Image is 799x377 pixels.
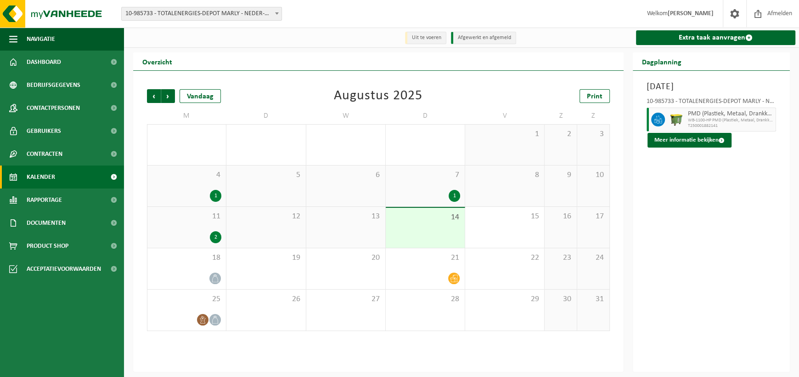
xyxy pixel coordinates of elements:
span: 27 [311,294,381,304]
span: 28 [390,294,460,304]
span: Contracten [27,143,62,166]
span: Gebruikers [27,120,61,143]
span: 17 [582,211,605,222]
span: 7 [390,170,460,180]
h3: [DATE] [647,80,776,94]
span: Acceptatievoorwaarden [27,257,101,280]
strong: [PERSON_NAME] [668,10,714,17]
span: 16 [549,211,572,222]
span: 18 [152,253,221,263]
span: 15 [470,211,540,222]
span: 22 [470,253,540,263]
img: WB-1100-HPE-GN-50 [670,113,683,126]
span: 23 [549,253,572,263]
td: Z [577,108,610,124]
td: Z [545,108,577,124]
td: V [465,108,545,124]
span: 19 [231,253,301,263]
div: 1 [210,190,221,202]
div: Vandaag [180,89,221,103]
div: 2 [210,231,221,243]
span: T250001882141 [688,123,774,129]
span: Dashboard [27,51,61,74]
span: 6 [311,170,381,180]
button: Meer informatie bekijken [647,133,731,148]
li: Uit te voeren [405,32,446,44]
span: 20 [311,253,381,263]
span: 2 [549,129,572,139]
span: 5 [231,170,301,180]
span: Navigatie [27,28,55,51]
span: 31 [582,294,605,304]
span: 9 [549,170,572,180]
td: M [147,108,226,124]
span: Vorige [147,89,161,103]
span: 29 [470,294,540,304]
span: Kalender [27,166,55,188]
span: 24 [582,253,605,263]
span: 25 [152,294,221,304]
a: Print [580,89,610,103]
span: 26 [231,294,301,304]
div: 1 [449,190,460,202]
span: 21 [390,253,460,263]
span: 11 [152,211,221,222]
h2: Dagplanning [633,52,691,70]
td: D [386,108,465,124]
span: Volgende [161,89,175,103]
span: 4 [152,170,221,180]
td: D [226,108,306,124]
span: 12 [231,211,301,222]
span: 10 [582,170,605,180]
span: 3 [582,129,605,139]
span: 30 [549,294,572,304]
span: 1 [470,129,540,139]
span: Print [587,93,602,100]
span: Documenten [27,211,66,234]
span: WB-1100-HP PMD (Plastiek, Metaal, Drankkartons) (bedrijven) [688,118,774,123]
span: 13 [311,211,381,222]
div: Augustus 2025 [334,89,422,103]
span: 10-985733 - TOTALENERGIES-DEPOT MARLY - NEDER-OVER-HEEMBEEK [121,7,282,21]
span: 8 [470,170,540,180]
span: Contactpersonen [27,97,80,120]
li: Afgewerkt en afgemeld [451,32,516,44]
span: 10-985733 - TOTALENERGIES-DEPOT MARLY - NEDER-OVER-HEEMBEEK [122,7,281,20]
a: Extra taak aanvragen [636,30,796,45]
div: 10-985733 - TOTALENERGIES-DEPOT MARLY - NEDER-OVER-[GEOGRAPHIC_DATA] [647,98,776,108]
span: PMD (Plastiek, Metaal, Drankkartons) (bedrijven) [688,110,774,118]
span: 14 [390,212,460,223]
span: Rapportage [27,188,62,211]
td: W [306,108,386,124]
h2: Overzicht [133,52,181,70]
span: Product Shop [27,234,68,257]
span: Bedrijfsgegevens [27,74,80,97]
